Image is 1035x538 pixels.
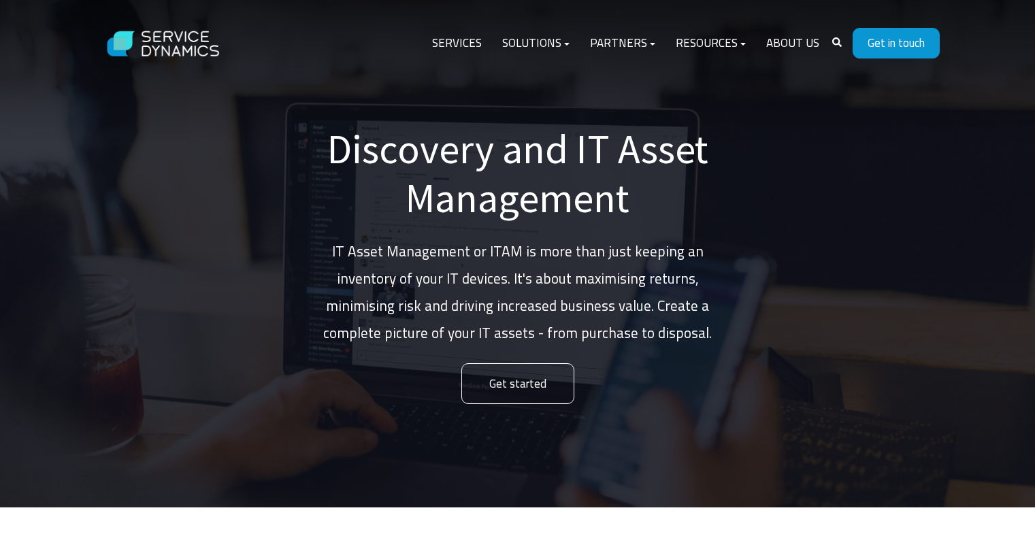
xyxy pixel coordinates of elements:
h1: Discovery and IT Asset Management [314,124,722,222]
a: Resources [666,27,756,60]
p: IT Asset Management or ITAM is more than just keeping an inventory of your IT devices. It's about... [314,238,722,347]
a: Get started [461,363,574,405]
a: About Us [756,27,829,60]
a: Partners [580,27,666,60]
a: Services [422,27,492,60]
div: Navigation Menu [422,27,829,60]
a: Solutions [492,27,580,60]
a: Get in touch [853,28,940,58]
img: Service Dynamics Logo - White [96,18,232,70]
